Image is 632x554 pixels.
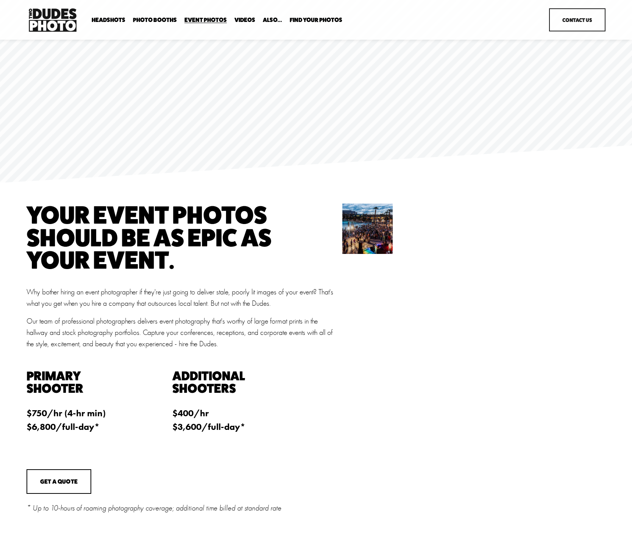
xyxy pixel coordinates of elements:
a: folder dropdown [290,17,342,24]
a: folder dropdown [263,17,282,24]
h1: your event photos should be as epic as your event. [27,204,314,271]
span: Also... [263,17,282,23]
a: Contact Us [549,8,605,32]
strong: $750/hr (4-hr min) [27,408,106,419]
a: folder dropdown [92,17,125,24]
a: Event Photos [184,17,227,24]
em: * Up to 10-hours of roaming photography coverage; additional time billed at standard rate [27,504,281,512]
button: Get a Quote [27,469,91,494]
a: Videos [234,17,255,24]
h3: Primary Shooter [27,370,144,395]
h3: AdditionaL Shooters [172,370,338,395]
strong: $6,800/full-day* [27,421,100,432]
img: Two Dudes Photo | Headshots, Portraits &amp; Photo Booths [27,6,79,34]
p: Our team of professional photographers delivers event photography that's worthy of large format p... [27,316,338,350]
span: Find Your Photos [290,17,342,23]
strong: $400/hr [172,408,209,419]
span: Headshots [92,17,125,23]
img: twodudesphoto_collaborate18-17.jpg [322,204,398,254]
a: folder dropdown [133,17,177,24]
span: Photo Booths [133,17,177,23]
p: Why bother hiring an event photographer if they're just going to deliver stale, poorly lit images... [27,286,338,309]
strong: $3,600/full-day* [172,421,245,432]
